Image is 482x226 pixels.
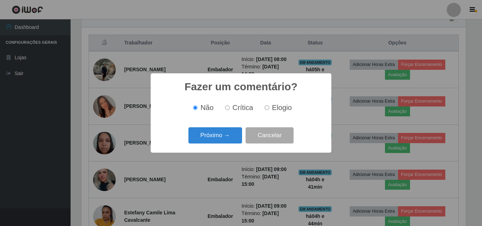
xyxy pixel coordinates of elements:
[265,105,269,110] input: Elogio
[272,104,292,111] span: Elogio
[193,105,198,110] input: Não
[185,80,297,93] h2: Fazer um comentário?
[246,127,294,144] button: Cancelar
[233,104,253,111] span: Crítica
[200,104,213,111] span: Não
[225,105,230,110] input: Crítica
[188,127,242,144] button: Próximo →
